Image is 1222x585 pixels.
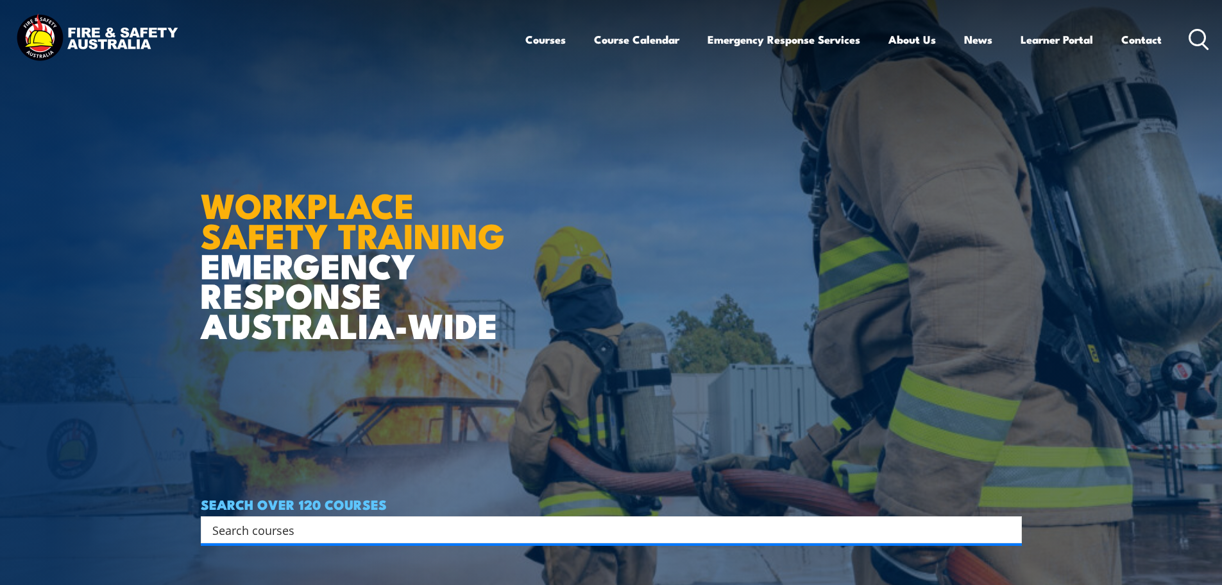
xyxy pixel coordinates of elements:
[201,157,514,340] h1: EMERGENCY RESPONSE AUSTRALIA-WIDE
[201,497,1022,511] h4: SEARCH OVER 120 COURSES
[201,177,505,261] strong: WORKPLACE SAFETY TRAINING
[525,22,566,57] a: Courses
[964,22,992,57] a: News
[1021,22,1093,57] a: Learner Portal
[888,22,936,57] a: About Us
[999,521,1017,539] button: Search magnifier button
[1121,22,1162,57] a: Contact
[212,520,994,539] input: Search input
[594,22,679,57] a: Course Calendar
[215,521,996,539] form: Search form
[708,22,860,57] a: Emergency Response Services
